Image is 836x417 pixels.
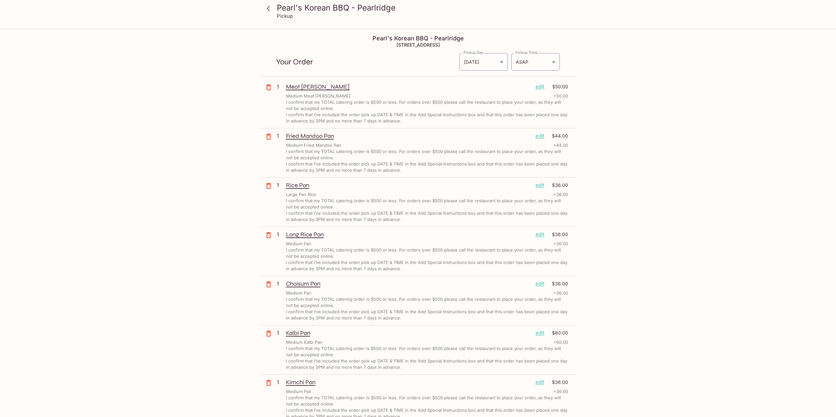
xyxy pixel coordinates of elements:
p: 1 [277,329,283,337]
p: Meat [PERSON_NAME] [286,83,530,90]
p: $36.00 [548,280,568,287]
p: I confirm that I’ve included the order pick up DATE & TIME in the Add Special Instructions box an... [286,161,568,173]
p: edit [536,182,544,189]
p: $50.00 [548,83,568,90]
p: Long Rice Pan [286,231,530,238]
p: $36.00 [548,379,568,386]
p: 1 [277,182,283,189]
p: + 36.00 [553,388,568,395]
p: Medium Pan [286,241,311,247]
p: edit [536,329,544,337]
p: I confirm that I’ve included the order pick up DATE & TIME in the Add Special Instructions box an... [286,358,568,370]
p: Medium Pan [286,290,311,296]
p: Kalbi Pan [286,329,530,337]
p: $60.00 [548,329,568,337]
p: I confirm that I’ve included the order pick up DATE & TIME in the Add Special Instructions box an... [286,210,568,223]
p: I confirm that my TOTAL catering order is $500 or less. For orders over $500 please call the rest... [286,247,568,259]
p: edit [536,132,544,140]
p: I confirm that I’ve included the order pick up DATE & TIME in the Add Special Instructions box an... [286,309,568,321]
p: Medium Pan [286,388,311,395]
p: I confirm that my TOTAL catering order is $500 or less. For orders over $500 please call the rest... [286,198,568,210]
p: + 36.00 [553,191,568,198]
label: Pickup Time [515,50,537,55]
p: Medium Fried Mandoo Pan [286,142,341,148]
div: [DATE] [459,53,508,71]
p: Medium Meat [PERSON_NAME] [286,93,350,99]
p: Choisum Pan [286,280,530,287]
p: Medium Kalbi Pan [286,339,322,345]
p: I confirm that I’ve included the order pick up DATE & TIME in the Add Special Instructions box an... [286,112,568,124]
p: 1 [277,280,283,287]
p: 1 [277,231,283,238]
p: Large Pan Rice [286,191,316,198]
p: + 50.00 [553,93,568,99]
p: + 60.00 [553,339,568,345]
p: $36.00 [548,182,568,189]
p: edit [536,83,544,90]
h3: Pearl's Korean BBQ - Pearlridge [277,3,571,13]
p: + 36.00 [553,241,568,247]
p: Pickup [277,13,293,19]
p: $44.00 [548,132,568,140]
p: 1 [277,132,283,140]
p: edit [536,280,544,287]
p: 1 [277,379,283,386]
p: 1 [277,83,283,90]
p: + 36.00 [553,290,568,296]
h4: Pearl's Korean BBQ - Pearlridge [260,35,576,42]
p: Kimchi Pan [286,379,530,386]
p: I confirm that I’ve included the order pick up DATE & TIME in the Add Special Instructions box an... [286,259,568,272]
p: I confirm that my TOTAL catering order is $500 or less. For orders over $500 please call the rest... [286,395,568,407]
p: I confirm that my TOTAL catering order is $500 or less. For orders over $500 please call the rest... [286,148,568,161]
p: I confirm that my TOTAL catering order is $500 or less. For orders over $500 please call the rest... [286,296,568,309]
div: ASAP [511,53,560,71]
p: Rice Pan [286,182,530,189]
p: edit [536,231,544,238]
p: + 44.00 [553,142,568,148]
p: I confirm that my TOTAL catering order is $500 or less. For orders over $500 please call the rest... [286,99,568,112]
h5: [STREET_ADDRESS] [260,42,576,48]
p: Your Order [276,59,459,65]
p: $36.00 [548,231,568,238]
label: Pickup Day [464,50,483,55]
p: edit [536,379,544,386]
p: Fried Mandoo Pan [286,132,530,140]
p: I confirm that my TOTAL catering order is $500 or less. For orders over $500 please call the rest... [286,345,568,358]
